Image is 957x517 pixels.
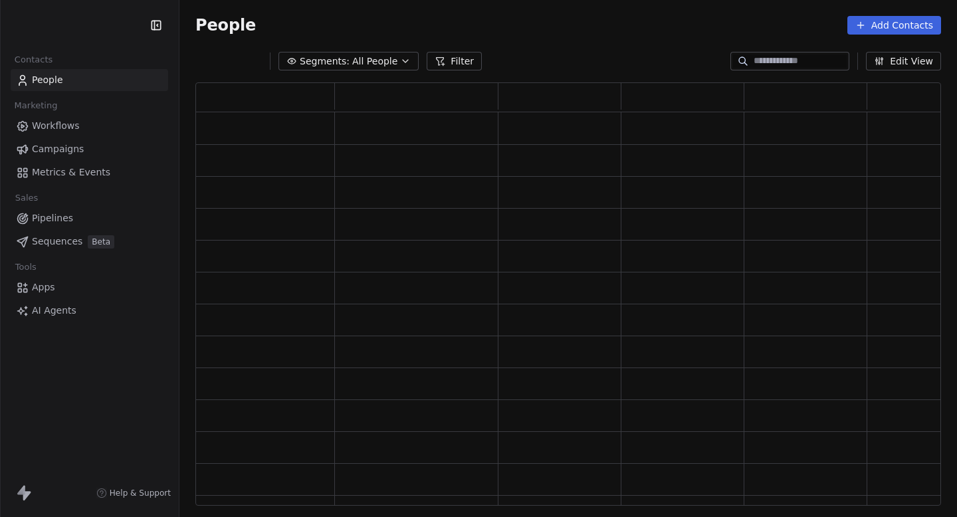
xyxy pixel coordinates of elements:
span: AI Agents [32,304,76,318]
span: Help & Support [110,488,171,498]
a: SequencesBeta [11,231,168,253]
span: Apps [32,280,55,294]
a: People [11,69,168,91]
span: Beta [88,235,114,249]
span: All People [352,54,397,68]
span: People [195,15,256,35]
span: Sales [9,188,44,208]
span: Tools [9,257,42,277]
a: Help & Support [96,488,171,498]
a: Metrics & Events [11,161,168,183]
a: Apps [11,276,168,298]
button: Filter [427,52,482,70]
button: Add Contacts [847,16,941,35]
span: Sequences [32,235,82,249]
span: Pipelines [32,211,73,225]
span: Marketing [9,96,63,116]
span: Workflows [32,119,80,133]
span: People [32,73,63,87]
a: Workflows [11,115,168,137]
span: Campaigns [32,142,84,156]
span: Contacts [9,50,58,70]
span: Metrics & Events [32,165,110,179]
button: Edit View [866,52,941,70]
a: AI Agents [11,300,168,322]
a: Campaigns [11,138,168,160]
span: Segments: [300,54,350,68]
a: Pipelines [11,207,168,229]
